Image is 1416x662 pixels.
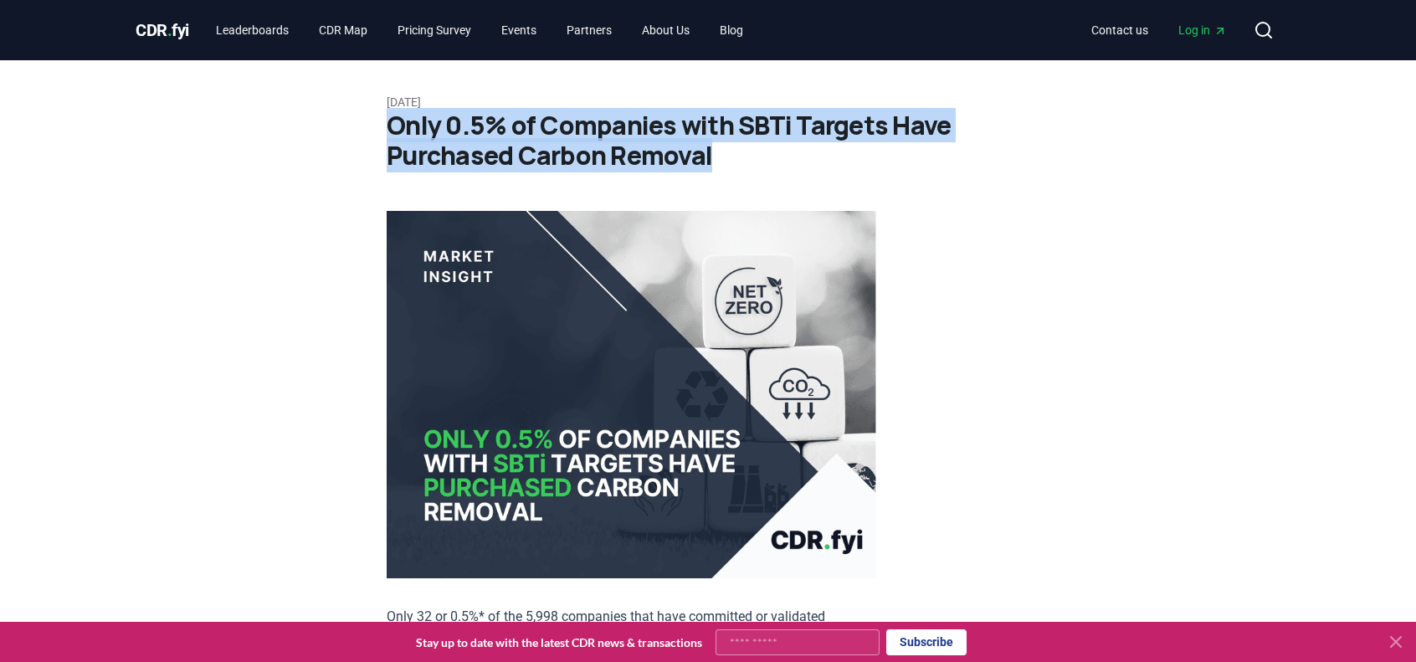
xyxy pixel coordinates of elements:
[203,15,302,45] a: Leaderboards
[1165,15,1240,45] a: Log in
[387,110,1029,171] h1: Only 0.5% of Companies with SBTi Targets Have Purchased Carbon Removal
[706,15,757,45] a: Blog
[1078,15,1162,45] a: Contact us
[384,15,485,45] a: Pricing Survey
[167,20,172,40] span: .
[136,20,189,40] span: CDR fyi
[488,15,550,45] a: Events
[387,211,876,578] img: blog post image
[305,15,381,45] a: CDR Map
[203,15,757,45] nav: Main
[628,15,703,45] a: About Us
[387,94,1029,110] p: [DATE]
[553,15,625,45] a: Partners
[136,18,189,42] a: CDR.fyi
[1178,22,1227,38] span: Log in
[1078,15,1240,45] nav: Main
